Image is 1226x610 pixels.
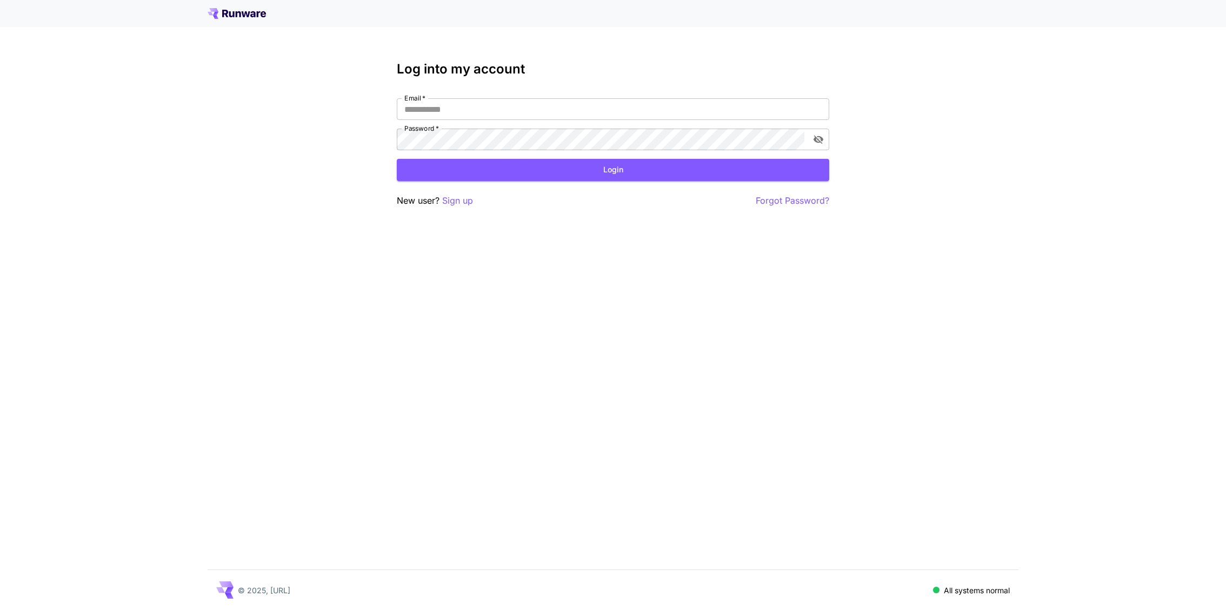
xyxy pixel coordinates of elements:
p: New user? [397,194,473,207]
label: Password [404,124,439,133]
h3: Log into my account [397,62,829,77]
button: toggle password visibility [809,130,828,149]
p: All systems normal [944,585,1010,596]
button: Login [397,159,829,181]
label: Email [404,93,425,103]
button: Sign up [442,194,473,207]
p: © 2025, [URL] [238,585,290,596]
button: Forgot Password? [756,194,829,207]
